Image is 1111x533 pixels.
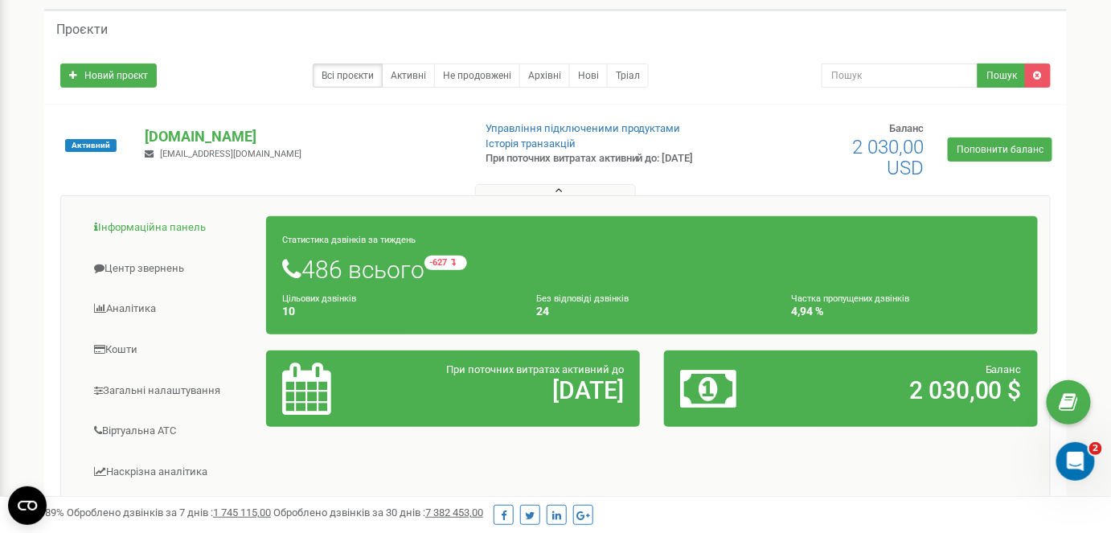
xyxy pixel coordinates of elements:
[60,64,157,88] a: Новий проєкт
[822,64,979,88] input: Пошук
[73,371,267,411] a: Загальні налаштування
[73,249,267,289] a: Центр звернень
[425,506,483,519] u: 7 382 453,00
[978,64,1026,88] button: Пошук
[282,235,416,245] small: Статистика дзвінків за тиждень
[56,23,108,37] h5: Проєкти
[273,506,483,519] span: Оброблено дзвінків за 30 днів :
[889,122,924,134] span: Баланс
[145,126,459,147] p: [DOMAIN_NAME]
[986,363,1022,375] span: Баланс
[382,64,435,88] a: Активні
[73,289,267,329] a: Аналiтика
[73,453,267,492] a: Наскрізна аналітика
[791,293,909,304] small: Частка пропущених дзвінків
[213,506,271,519] u: 1 745 115,00
[1089,442,1102,455] span: 2
[569,64,608,88] a: Нові
[537,305,768,318] h4: 24
[486,122,681,134] a: Управління підключеними продуктами
[67,506,271,519] span: Оброблено дзвінків за 7 днів :
[446,363,624,375] span: При поточних витратах активний до
[282,293,356,304] small: Цільових дзвінків
[313,64,383,88] a: Всі проєкти
[791,305,1022,318] h4: 4,94 %
[282,305,513,318] h4: 10
[73,412,267,451] a: Віртуальна АТС
[537,293,629,304] small: Без відповіді дзвінків
[73,208,267,248] a: Інформаційна панель
[852,136,924,179] span: 2 030,00 USD
[802,377,1022,404] h2: 2 030,00 $
[73,493,267,532] a: Колбек
[607,64,649,88] a: Тріал
[160,149,301,159] span: [EMAIL_ADDRESS][DOMAIN_NAME]
[486,137,576,150] a: Історія транзакцій
[948,137,1052,162] a: Поповнити баланс
[404,377,624,404] h2: [DATE]
[282,256,1022,283] h1: 486 всього
[8,486,47,525] button: Open CMP widget
[1056,442,1095,481] iframe: Intercom live chat
[434,64,520,88] a: Не продовжені
[486,151,715,166] p: При поточних витратах активний до: [DATE]
[519,64,570,88] a: Архівні
[65,139,117,152] span: Активний
[73,330,267,370] a: Кошти
[424,256,467,270] small: -627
